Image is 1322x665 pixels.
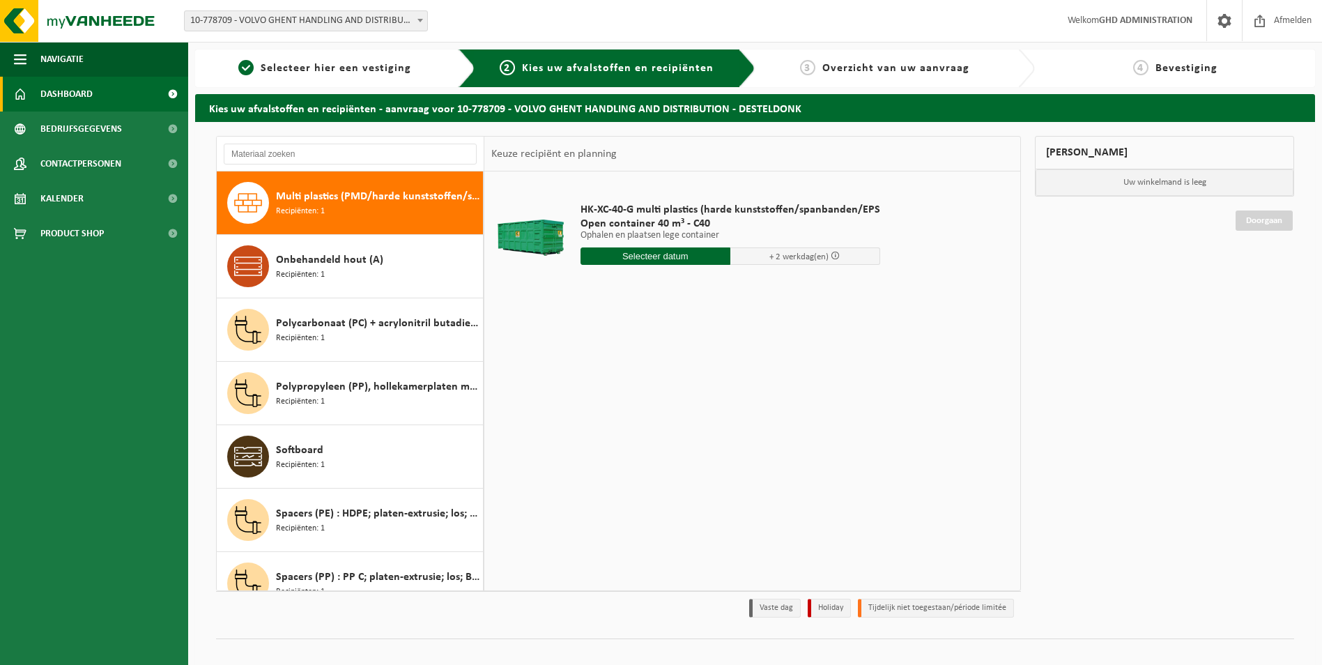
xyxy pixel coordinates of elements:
span: Kalender [40,181,84,216]
li: Vaste dag [749,599,801,618]
span: Overzicht van uw aanvraag [822,63,969,74]
span: 1 [238,60,254,75]
span: Spacers (PE) : HDPE; platen-extrusie; los; A ; bont [276,505,479,522]
span: Polycarbonaat (PC) + acrylonitril butadieen styreen (ABS) onbewerkt, gekleurd [276,315,479,332]
span: Recipiënten: 1 [276,459,325,472]
span: Bevestiging [1155,63,1217,74]
span: HK-XC-40-G multi plastics (harde kunststoffen/spanbanden/EPS [581,203,880,217]
span: Onbehandeld hout (A) [276,252,383,268]
span: Bedrijfsgegevens [40,112,122,146]
div: [PERSON_NAME] [1035,136,1294,169]
span: 10-778709 - VOLVO GHENT HANDLING AND DISTRIBUTION - DESTELDONK [185,11,427,31]
a: Doorgaan [1236,211,1293,231]
span: Recipiënten: 1 [276,586,325,599]
input: Selecteer datum [581,247,730,265]
span: Recipiënten: 1 [276,395,325,408]
button: Spacers (PE) : HDPE; platen-extrusie; los; A ; bont Recipiënten: 1 [217,489,484,552]
span: Polypropyleen (PP), hollekamerplaten met geweven PP, gekleurd [276,379,479,395]
h2: Kies uw afvalstoffen en recipiënten - aanvraag voor 10-778709 - VOLVO GHENT HANDLING AND DISTRIBU... [195,94,1315,121]
li: Tijdelijk niet toegestaan/période limitée [858,599,1014,618]
span: Navigatie [40,42,84,77]
span: Recipiënten: 1 [276,522,325,535]
strong: GHD ADMINISTRATION [1099,15,1192,26]
button: Multi plastics (PMD/harde kunststoffen/spanbanden/EPS/folie naturel/folie gemengd) Recipiënten: 1 [217,171,484,235]
div: Keuze recipiënt en planning [484,137,624,171]
span: Contactpersonen [40,146,121,181]
button: Polypropyleen (PP), hollekamerplaten met geweven PP, gekleurd Recipiënten: 1 [217,362,484,425]
span: 4 [1133,60,1148,75]
span: Product Shop [40,216,104,251]
span: Dashboard [40,77,93,112]
input: Materiaal zoeken [224,144,477,165]
span: Selecteer hier een vestiging [261,63,411,74]
span: 10-778709 - VOLVO GHENT HANDLING AND DISTRIBUTION - DESTELDONK [184,10,428,31]
button: Polycarbonaat (PC) + acrylonitril butadieen styreen (ABS) onbewerkt, gekleurd Recipiënten: 1 [217,298,484,362]
span: Recipiënten: 1 [276,332,325,345]
span: + 2 werkdag(en) [769,252,829,261]
span: 3 [800,60,815,75]
p: Ophalen en plaatsen lege container [581,231,880,240]
p: Uw winkelmand is leeg [1036,169,1293,196]
span: Multi plastics (PMD/harde kunststoffen/spanbanden/EPS/folie naturel/folie gemengd) [276,188,479,205]
span: Softboard [276,442,323,459]
li: Holiday [808,599,851,618]
span: Kies uw afvalstoffen en recipiënten [522,63,714,74]
span: Recipiënten: 1 [276,205,325,218]
span: 2 [500,60,515,75]
button: Softboard Recipiënten: 1 [217,425,484,489]
button: Onbehandeld hout (A) Recipiënten: 1 [217,235,484,298]
span: Open container 40 m³ - C40 [581,217,880,231]
span: Recipiënten: 1 [276,268,325,282]
button: Spacers (PP) : PP C; platen-extrusie; los; B ; bont Recipiënten: 1 [217,552,484,616]
span: Spacers (PP) : PP C; platen-extrusie; los; B ; bont [276,569,479,586]
a: 1Selecteer hier een vestiging [202,60,447,77]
